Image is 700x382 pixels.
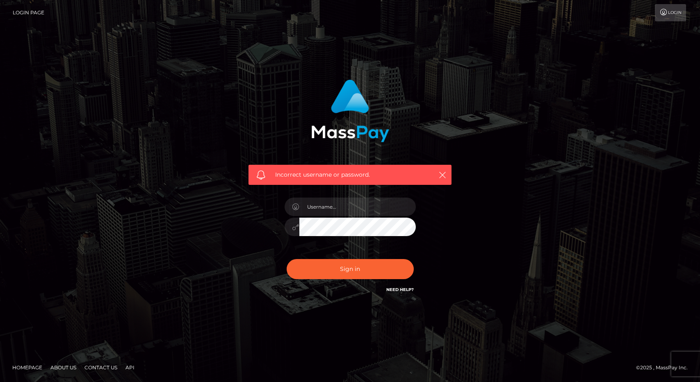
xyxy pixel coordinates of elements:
[122,361,138,374] a: API
[9,361,46,374] a: Homepage
[287,259,414,279] button: Sign in
[81,361,121,374] a: Contact Us
[311,80,389,142] img: MassPay Login
[636,363,694,372] div: © 2025 , MassPay Inc.
[13,4,44,21] a: Login Page
[386,287,414,292] a: Need Help?
[47,361,80,374] a: About Us
[275,171,425,179] span: Incorrect username or password.
[299,198,416,216] input: Username...
[655,4,686,21] a: Login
